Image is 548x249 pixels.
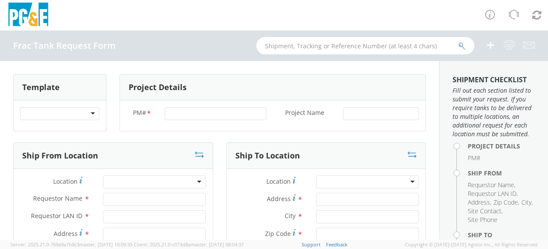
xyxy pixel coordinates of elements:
span: Requestor LAN ID [468,189,517,198]
h4: Project Details [468,143,535,149]
span: City [285,212,296,220]
span: Server: 2025.21.0-769a9a7b8c3 [10,241,133,248]
span: Copyright © [DATE]-[DATE] Agistix Inc., All Rights Reserved [405,241,538,248]
h4: Ship From [468,170,535,176]
span: Requestor Name [33,194,82,202]
li: , [468,198,491,207]
span: master, [DATE] 10:09:35 [79,241,133,248]
span: PM# [468,154,480,162]
span: Address [267,195,291,203]
span: Zip Code [494,198,518,206]
span: Location [53,177,78,185]
span: Address [54,229,78,238]
span: City [521,198,531,206]
h3: Project Details [129,83,187,92]
h3: Ship To Location [235,151,300,160]
img: pge-logo-06675f144f4cfa6a6814.png [7,3,50,28]
h3: Shipment Checklist [453,76,535,84]
span: Address [468,198,490,206]
span: Project Name [285,108,324,118]
h4: Frac Tank Request Form [13,41,116,50]
span: Zip Code [265,229,291,238]
span: Client: 2025.21.0-c073d8a [134,241,244,248]
span: Site Phone [468,215,497,224]
a: Support [302,241,320,248]
li: , [468,207,503,215]
li: , [494,198,519,207]
h3: Ship From Location [22,151,98,160]
span: Requestor Name [468,181,514,189]
span: Requestor LAN ID [31,212,82,220]
li: , [521,198,533,207]
span: Fill out each section listed to submit your request. If you require tanks to be delivered to mult... [453,86,535,138]
span: Location [266,177,291,185]
li: , [468,189,518,198]
h3: Template [22,83,60,92]
span: master, [DATE] 08:04:37 [191,241,244,248]
span: Site Contact [468,207,501,215]
a: Feedback [326,241,347,248]
h4: Ship To [468,232,535,238]
li: , [468,181,515,189]
input: Shipment, Tracking or Reference Number (at least 4 chars) [256,37,474,54]
span: PM# [133,108,146,118]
